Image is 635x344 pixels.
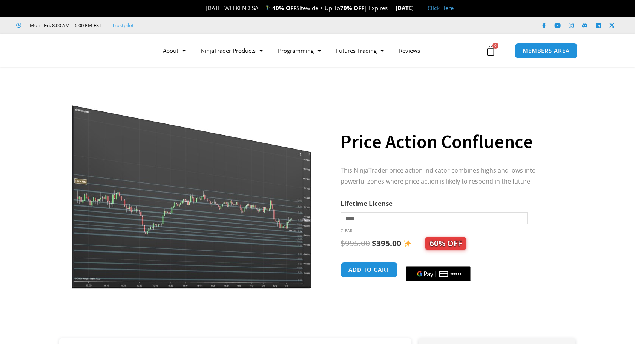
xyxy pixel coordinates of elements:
[270,42,328,59] a: Programming
[428,4,454,12] a: Click Here
[372,238,376,248] span: $
[425,237,466,250] span: 60% OFF
[48,37,129,64] img: LogoAI | Affordable Indicators – NinjaTrader
[155,42,193,59] a: About
[193,42,270,59] a: NinjaTrader Products
[70,80,313,289] img: Price Action Confluence 2
[112,21,134,30] a: Trustpilot
[28,21,101,30] span: Mon - Fri: 8:00 AM – 6:00 PM EST
[396,4,420,12] strong: [DATE]
[474,40,507,62] a: 0
[406,266,471,281] button: Buy with GPay
[523,48,570,54] span: MEMBERS AREA
[340,4,364,12] strong: 70% OFF
[341,199,393,208] label: Lifetime License
[403,239,411,247] img: ✨
[414,5,420,11] img: 🏭
[265,5,270,11] img: 🏌️‍♂️
[341,238,370,248] bdi: 995.00
[328,42,391,59] a: Futures Trading
[341,262,398,278] button: Add to cart
[272,4,296,12] strong: 40% OFF
[341,166,536,185] span: This NinjaTrader price action indicator combines highs and lows into powerful zones where price a...
[199,5,205,11] img: 🎉
[391,42,428,59] a: Reviews
[198,4,396,12] span: [DATE] WEEKEND SALE Sitewide + Up To | Expires
[450,271,462,277] text: ••••••
[341,238,345,248] span: $
[372,238,401,248] bdi: 395.00
[341,128,561,155] h1: Price Action Confluence
[515,43,578,59] a: MEMBERS AREA
[492,43,498,49] span: 0
[341,228,352,233] a: Clear options
[388,5,394,11] img: ⌛
[155,42,483,59] nav: Menu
